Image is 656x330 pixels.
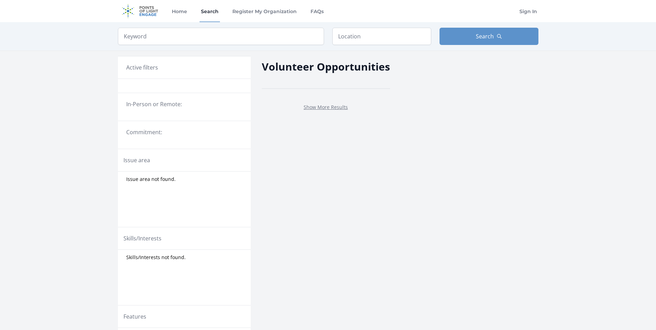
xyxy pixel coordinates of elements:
[304,104,348,110] a: Show More Results
[123,234,161,242] legend: Skills/Interests
[440,28,538,45] button: Search
[123,156,150,164] legend: Issue area
[126,176,176,183] span: Issue area not found.
[118,28,324,45] input: Keyword
[332,28,431,45] input: Location
[126,63,158,72] h3: Active filters
[126,128,242,136] legend: Commitment:
[123,312,146,321] legend: Features
[126,254,186,261] span: Skills/Interests not found.
[476,32,494,40] span: Search
[126,100,242,108] legend: In-Person or Remote:
[262,59,390,74] h2: Volunteer Opportunities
